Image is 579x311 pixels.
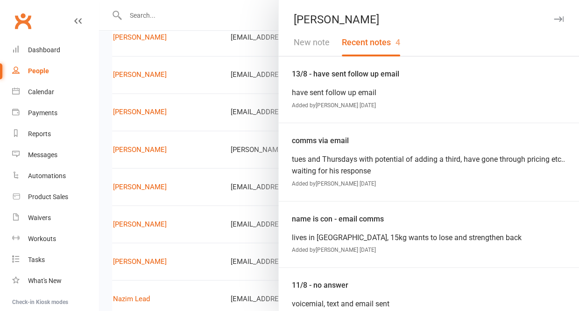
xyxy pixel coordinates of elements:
[395,37,400,47] span: 4
[292,281,566,290] div: 11/8 - no answer
[28,235,56,242] div: Workouts
[28,67,49,75] div: People
[12,249,99,270] a: Tasks
[28,172,66,180] div: Automations
[28,109,57,117] div: Payments
[12,166,99,187] a: Automations
[292,87,566,99] div: have sent follow up email
[28,214,51,221] div: Waivers
[12,270,99,291] a: What's New
[292,136,566,145] div: comms via email
[292,153,566,177] div: tues and Thursdays with potential of adding a third, have gone through pricing etc.. waiting for ...
[28,193,68,200] div: Product Sales
[12,40,99,61] a: Dashboard
[336,29,406,56] button: Recent notes4
[28,88,54,96] div: Calendar
[288,29,336,56] button: New note
[28,277,62,284] div: What's New
[11,9,35,33] a: Clubworx
[12,145,99,166] a: Messages
[292,232,566,244] div: lives in [GEOGRAPHIC_DATA], 15kg wants to lose and strengthen back
[292,180,566,187] div: Added by [PERSON_NAME] [DATE]
[292,69,566,78] div: 13/8 - have sent follow up email
[292,102,566,109] div: Added by [PERSON_NAME] [DATE]
[12,61,99,82] a: People
[12,103,99,124] a: Payments
[292,214,566,223] div: name is con - email comms
[12,82,99,103] a: Calendar
[12,187,99,207] a: Product Sales
[28,256,45,263] div: Tasks
[12,207,99,228] a: Waivers
[292,247,566,253] div: Added by [PERSON_NAME] [DATE]
[279,13,579,26] div: [PERSON_NAME]
[28,151,57,159] div: Messages
[12,228,99,249] a: Workouts
[292,298,566,310] div: voicemial, text and email sent
[28,46,60,54] div: Dashboard
[28,130,51,138] div: Reports
[12,124,99,145] a: Reports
